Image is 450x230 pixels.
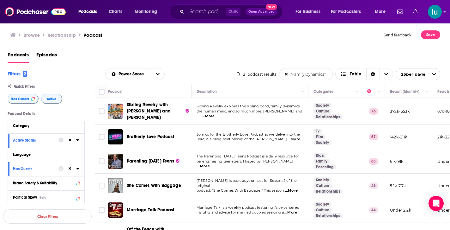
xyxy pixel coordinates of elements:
span: Logged in as lusodano [428,5,442,19]
button: Has Guests [13,165,58,173]
button: open menu [396,68,440,80]
span: Toggle select row [99,207,105,213]
span: Marriage Talk Podcast [127,207,174,213]
p: 142k-211k [390,134,407,140]
span: ...More [285,188,298,193]
p: 5.1k-7.7k [390,183,406,188]
span: For Podcasters [331,7,361,16]
a: Brotherly Love Podcast [108,129,123,144]
a: Sibling Revelry with [PERSON_NAME] and [PERSON_NAME] [127,102,189,121]
button: open menu [291,7,328,17]
a: Culture [313,183,332,188]
div: Brand Safety & Suitability [13,181,74,185]
a: Society [313,177,331,182]
h2: Filters [8,71,27,77]
span: 2 [23,71,27,77]
div: Categories [313,88,333,95]
button: Category [13,122,79,130]
span: ...More [197,164,210,169]
span: Table [350,72,361,76]
a: Marriage Talk Podcast [127,207,174,213]
button: Open AdvancedNew [246,8,277,16]
div: Language [13,152,75,157]
p: 76 [369,108,378,114]
button: Brand Safety & Suitability [13,179,79,187]
div: Beta [40,195,46,200]
span: She Comes With Baggage [127,183,181,188]
p: Podcast Details [8,112,85,116]
button: Column Actions [376,88,383,96]
a: Society [313,202,331,207]
span: insights and advice for married couples seeking a [197,210,284,214]
a: Show notifications dropdown [395,6,405,17]
span: [PERSON_NAME] is back as your host for Season 2 of the original [197,178,297,188]
button: open menu [370,7,393,17]
span: Active [47,97,57,101]
img: Sibling Revelry with Kate Hudson and Oliver Hudson [108,104,123,119]
a: Podchaser - Follow, Share and Rate Podcasts [5,6,66,18]
button: Column Actions [423,88,431,96]
button: open menu [74,7,105,17]
button: Political SkewBeta [13,193,79,201]
a: Parenting [DATE] Teens [127,158,179,164]
span: Sibling Revelry explores the sibling bond, family dynamics, [197,104,300,108]
span: ...More [288,137,300,142]
span: the human mind, and so much more. [PERSON_NAME] and Oli [197,109,302,118]
span: podcast, "She Comes With Baggage!" This season, [197,188,284,193]
a: Kids [313,153,326,158]
span: Toggle select row [99,134,105,140]
span: Has Guests [11,97,29,101]
button: open menu [106,72,151,76]
span: Marriage Talk is a weekly podcast featuring faith-centered [197,205,299,210]
a: She Comes With Baggage [127,182,181,189]
button: Show profile menu [428,5,442,19]
a: Society [313,140,331,145]
span: Toggle select row [99,183,105,188]
span: Brotherly Love Podcast [127,134,174,139]
span: Power Score [119,72,146,76]
img: She Comes With Baggage [108,178,123,193]
div: Category [13,124,75,128]
span: For Business [295,7,320,16]
span: Charts [109,7,122,16]
span: Join us for the Brotherly Love Podcast as we delve into the [197,132,300,137]
span: New [266,4,277,10]
button: Active [41,94,62,104]
div: Power Score [367,88,376,95]
a: Relationships [313,114,343,119]
input: Search podcasts, credits, & more... [187,7,226,17]
h3: Podcast [83,32,102,38]
div: 21 podcast results [237,72,277,77]
span: Toggle select row [99,108,105,114]
span: Ctrl K [226,8,240,16]
a: Relationships [313,189,343,194]
a: Relationships [313,213,343,218]
a: Browse [23,32,40,38]
span: unique sibling relationship of the [PERSON_NAME] [197,137,287,141]
a: Society [313,103,331,108]
div: Sort Direction [366,68,380,80]
button: open menu [327,7,370,17]
a: Family [313,159,330,164]
span: parents raising teenagers. Hosted by [PERSON_NAME] [197,159,293,163]
div: Has Guests [13,167,54,171]
span: ...More [202,114,215,119]
div: Active Status [13,138,54,143]
button: Column Actions [299,88,307,96]
button: Active Status [13,136,58,144]
p: 61k-91k [390,159,403,164]
img: User Profile [428,5,442,19]
button: Language [13,150,79,158]
button: open menu [151,68,164,80]
img: Marriage Talk Podcast [108,202,123,218]
a: Podcasts [8,50,29,63]
span: Sibling Revelry with [PERSON_NAME] and [PERSON_NAME] [127,102,171,120]
img: Parenting Today's Teens [108,154,123,169]
button: Send feedback [382,30,413,39]
p: 372k-553k [390,109,410,114]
